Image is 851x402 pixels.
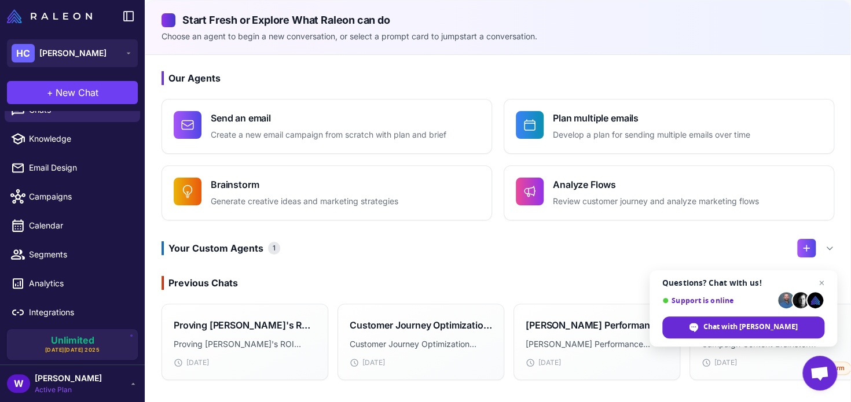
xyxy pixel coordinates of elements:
[553,128,750,142] p: Develop a plan for sending multiple emails over time
[5,213,140,238] a: Calendar
[5,127,140,151] a: Knowledge
[162,276,238,290] div: Previous Chats
[553,195,759,208] p: Review customer journey and analyze marketing flows
[162,30,834,43] p: Choose an agent to begin a new conversation, or select a prompt card to jumpstart a conversation.
[526,338,668,351] p: [PERSON_NAME] Performance Review
[45,346,100,354] span: [DATE][DATE] 2025
[662,296,774,305] span: Support is online
[815,276,828,290] span: Close chat
[662,316,824,338] div: Chat with Raleon
[268,242,280,255] span: 1
[553,178,759,191] h4: Analyze Flows
[174,338,316,351] p: Proving [PERSON_NAME]'s ROI Value
[162,71,834,85] h3: Our Agents
[162,165,492,220] button: BrainstormGenerate creative ideas and marketing strategies
[29,161,131,174] span: Email Design
[211,178,398,191] h4: Brainstorm
[162,241,280,255] h3: Your Custom Agents
[662,278,824,287] span: Questions? Chat with us!
[7,9,97,23] a: Raleon Logo
[7,39,138,67] button: HC[PERSON_NAME]
[5,300,140,324] a: Integrations
[29,306,131,319] span: Integrations
[29,219,131,232] span: Calendar
[35,372,102,385] span: [PERSON_NAME]
[350,318,492,332] h3: Customer Journey Optimization Analysis
[174,318,316,332] h3: Proving [PERSON_NAME]'s ROI Value
[350,338,492,351] p: Customer Journey Optimization Analysis
[47,86,53,99] span: +
[162,12,834,28] h2: Start Fresh or Explore What Raleon can do
[51,335,94,345] span: Unlimited
[35,385,102,395] span: Active Plan
[7,374,30,393] div: W
[703,322,798,332] span: Chat with [PERSON_NAME]
[526,318,668,332] h3: [PERSON_NAME] Performance Review
[211,195,398,208] p: Generate creative ideas and marketing strategies
[5,271,140,296] a: Analytics
[56,86,98,99] span: New Chat
[174,357,316,368] div: [DATE]
[702,357,844,368] div: [DATE]
[350,357,492,368] div: [DATE]
[5,185,140,209] a: Campaigns
[504,165,834,220] button: Analyze FlowsReview customer journey and analyze marketing flows
[553,111,750,125] h4: Plan multiple emails
[5,242,140,267] a: Segments
[29,248,131,261] span: Segments
[162,99,492,154] button: Send an emailCreate a new email campaign from scratch with plan and brief
[7,9,92,23] img: Raleon Logo
[5,156,140,180] a: Email Design
[211,111,446,125] h4: Send an email
[29,132,131,145] span: Knowledge
[802,356,837,390] div: Open chat
[504,99,834,154] button: Plan multiple emailsDevelop a plan for sending multiple emails over time
[39,47,107,60] span: [PERSON_NAME]
[29,190,131,203] span: Campaigns
[526,357,668,368] div: [DATE]
[29,277,131,290] span: Analytics
[7,81,138,104] button: +New Chat
[211,128,446,142] p: Create a new email campaign from scratch with plan and brief
[12,44,35,62] div: HC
